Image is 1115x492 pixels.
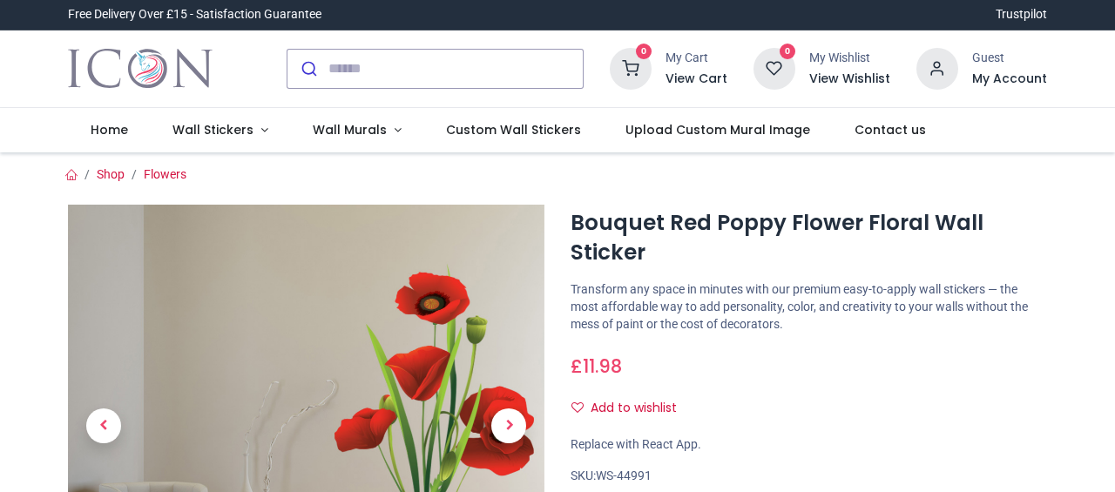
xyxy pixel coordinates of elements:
[809,71,890,88] a: View Wishlist
[91,121,128,138] span: Home
[97,167,125,181] a: Shop
[68,44,212,93] img: Icon Wall Stickers
[446,121,581,138] span: Custom Wall Stickers
[151,108,291,153] a: Wall Stickers
[972,71,1047,88] a: My Account
[636,44,652,60] sup: 0
[666,50,727,67] div: My Cart
[287,50,328,88] button: Submit
[855,121,926,138] span: Contact us
[571,436,1047,454] div: Replace with React App.
[583,354,622,379] span: 11.98
[571,468,1047,485] div: SKU:
[571,401,584,414] i: Add to wishlist
[571,354,622,379] span: £
[68,6,321,24] div: Free Delivery Over £15 - Satisfaction Guarantee
[753,60,795,74] a: 0
[625,121,810,138] span: Upload Custom Mural Image
[86,408,121,443] span: Previous
[996,6,1047,24] a: Trustpilot
[313,121,387,138] span: Wall Murals
[144,167,186,181] a: Flowers
[571,394,692,423] button: Add to wishlistAdd to wishlist
[972,50,1047,67] div: Guest
[172,121,253,138] span: Wall Stickers
[809,50,890,67] div: My Wishlist
[610,60,652,74] a: 0
[68,44,212,93] a: Logo of Icon Wall Stickers
[290,108,423,153] a: Wall Murals
[571,281,1047,333] p: Transform any space in minutes with our premium easy-to-apply wall stickers — the most affordable...
[596,468,652,482] span: WS-44991
[491,408,526,443] span: Next
[571,208,1047,268] h1: Bouquet Red Poppy Flower Floral Wall Sticker
[666,71,727,88] a: View Cart
[780,44,796,60] sup: 0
